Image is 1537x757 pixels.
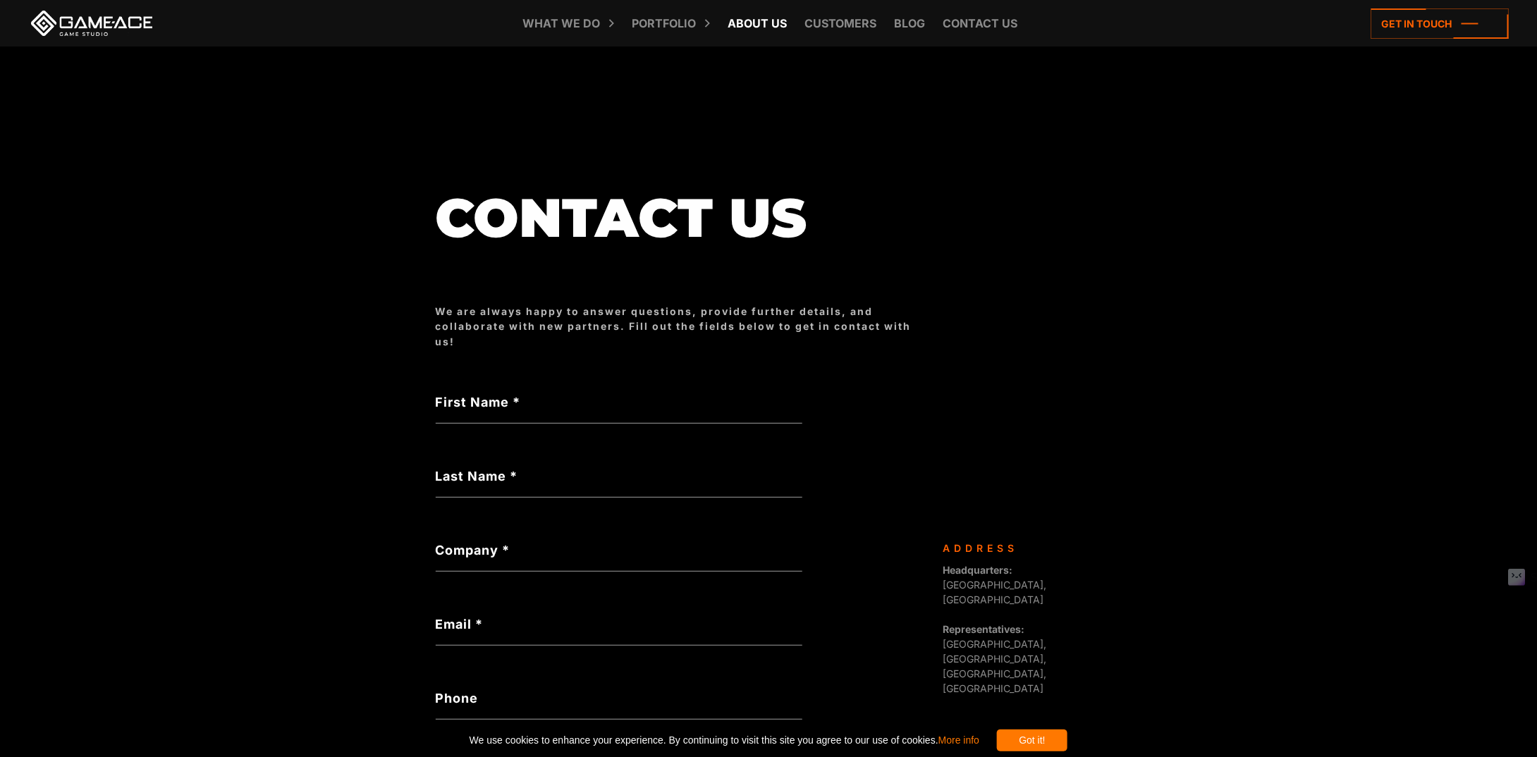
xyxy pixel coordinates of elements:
span: We use cookies to enhance your experience. By continuing to visit this site you agree to our use ... [470,730,979,751]
label: Phone [436,689,802,708]
a: More info [938,734,979,746]
label: First Name * [436,393,802,412]
a: Get in touch [1371,8,1509,39]
h1: Contact us [436,188,929,247]
span: [GEOGRAPHIC_DATA], [GEOGRAPHIC_DATA], [GEOGRAPHIC_DATA], [GEOGRAPHIC_DATA] [943,623,1047,694]
div: Address [943,541,1091,555]
label: Last Name * [436,467,802,486]
strong: Representatives: [943,623,1025,635]
div: We are always happy to answer questions, provide further details, and collaborate with new partne... [436,304,929,349]
span: [GEOGRAPHIC_DATA], [GEOGRAPHIC_DATA] [943,564,1047,605]
label: Email * [436,615,802,634]
label: Company * [436,541,802,560]
div: Got it! [997,730,1067,751]
strong: Headquarters: [943,564,1013,576]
